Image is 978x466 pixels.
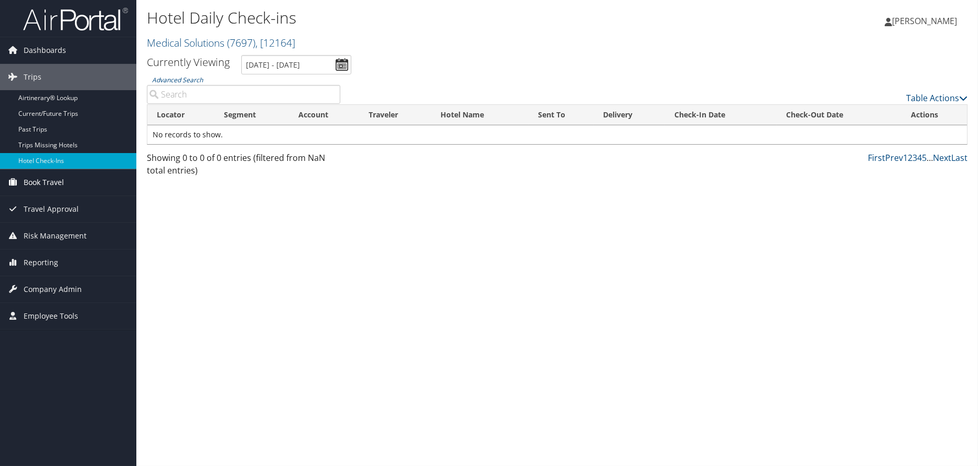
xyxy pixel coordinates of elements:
[24,250,58,276] span: Reporting
[24,169,64,196] span: Book Travel
[901,105,967,125] th: Actions
[594,105,665,125] th: Delivery: activate to sort column ascending
[903,152,908,164] a: 1
[359,105,431,125] th: Traveler: activate to sort column ascending
[777,105,901,125] th: Check-Out Date: activate to sort column ascending
[241,55,351,74] input: [DATE] - [DATE]
[951,152,968,164] a: Last
[868,152,885,164] a: First
[431,105,529,125] th: Hotel Name: activate to sort column ascending
[529,105,594,125] th: Sent To: activate to sort column ascending
[255,36,295,50] span: , [ 12164 ]
[152,75,203,84] a: Advanced Search
[24,303,78,329] span: Employee Tools
[933,152,951,164] a: Next
[24,37,66,63] span: Dashboards
[24,196,79,222] span: Travel Approval
[24,223,87,249] span: Risk Management
[912,152,917,164] a: 3
[927,152,933,164] span: …
[147,7,694,29] h1: Hotel Daily Check-ins
[885,5,968,37] a: [PERSON_NAME]
[227,36,255,50] span: ( 7697 )
[147,55,230,69] h3: Currently Viewing
[147,151,340,182] div: Showing 0 to 0 of 0 entries (filtered from NaN total entries)
[906,92,968,104] a: Table Actions
[885,152,903,164] a: Prev
[23,7,128,31] img: airportal-logo.png
[214,105,289,125] th: Segment: activate to sort column ascending
[922,152,927,164] a: 5
[908,152,912,164] a: 2
[24,276,82,302] span: Company Admin
[289,105,359,125] th: Account: activate to sort column ascending
[147,125,967,144] td: No records to show.
[917,152,922,164] a: 4
[665,105,777,125] th: Check-In Date: activate to sort column ascending
[24,64,41,90] span: Trips
[147,105,214,125] th: Locator: activate to sort column ascending
[147,85,340,104] input: Advanced Search
[147,36,295,50] a: Medical Solutions
[892,15,957,27] span: [PERSON_NAME]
